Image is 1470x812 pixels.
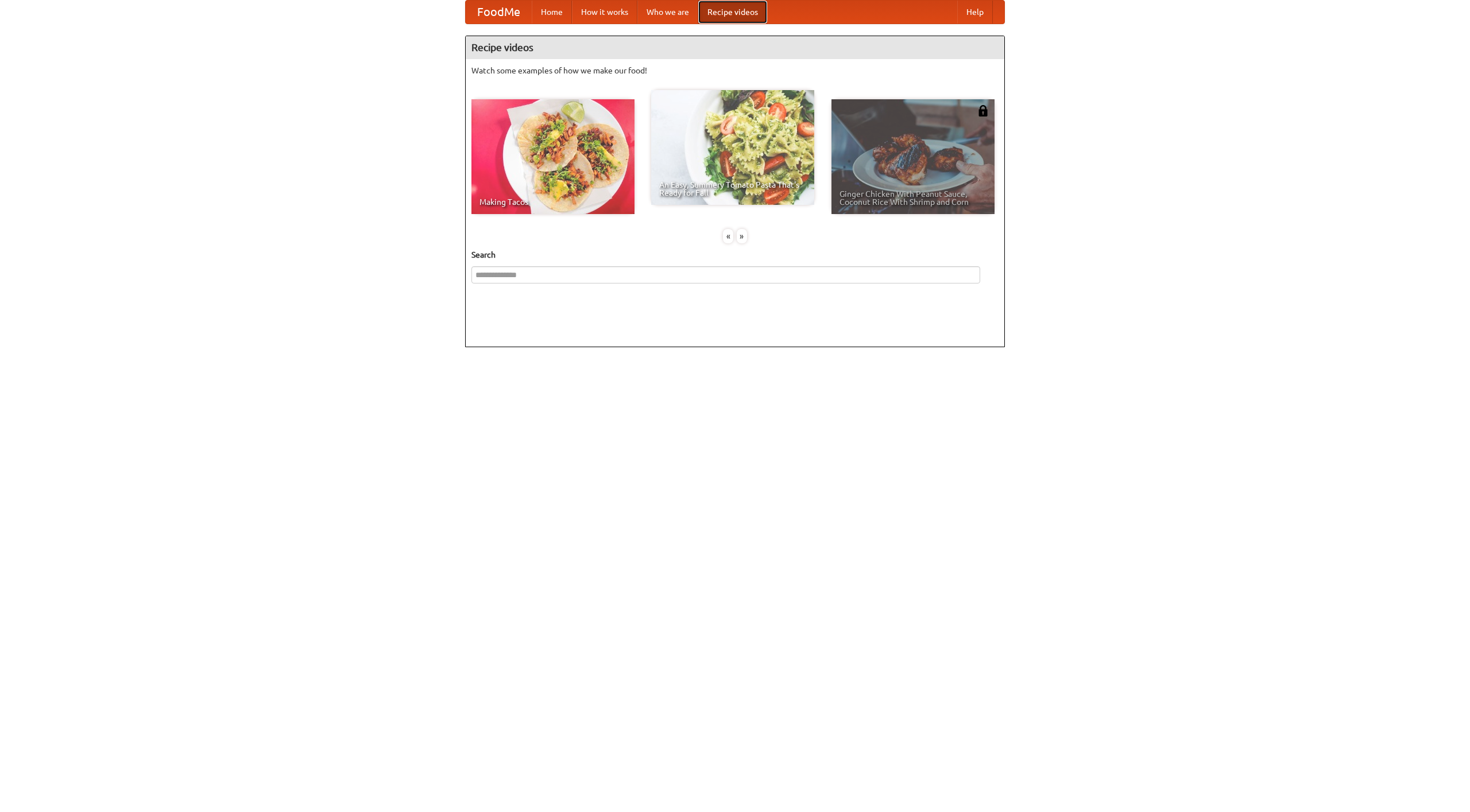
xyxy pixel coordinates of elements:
h4: Recipe videos [466,36,1004,59]
a: An Easy, Summery Tomato Pasta That's Ready for Fall [651,90,814,205]
p: Watch some examples of how we make our food! [471,65,999,76]
span: An Easy, Summery Tomato Pasta That's Ready for Fall [659,181,806,197]
h5: Search [471,249,999,261]
div: « [723,229,733,243]
a: Making Tacos [471,99,635,214]
a: Home [532,1,572,24]
a: Help [957,1,993,24]
img: 483408.png [977,105,989,116]
a: How it works [572,1,637,24]
a: Recipe videos [698,1,767,24]
div: » [737,229,747,243]
span: Making Tacos [479,198,626,206]
a: FoodMe [466,1,532,24]
a: Who we are [637,1,698,24]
